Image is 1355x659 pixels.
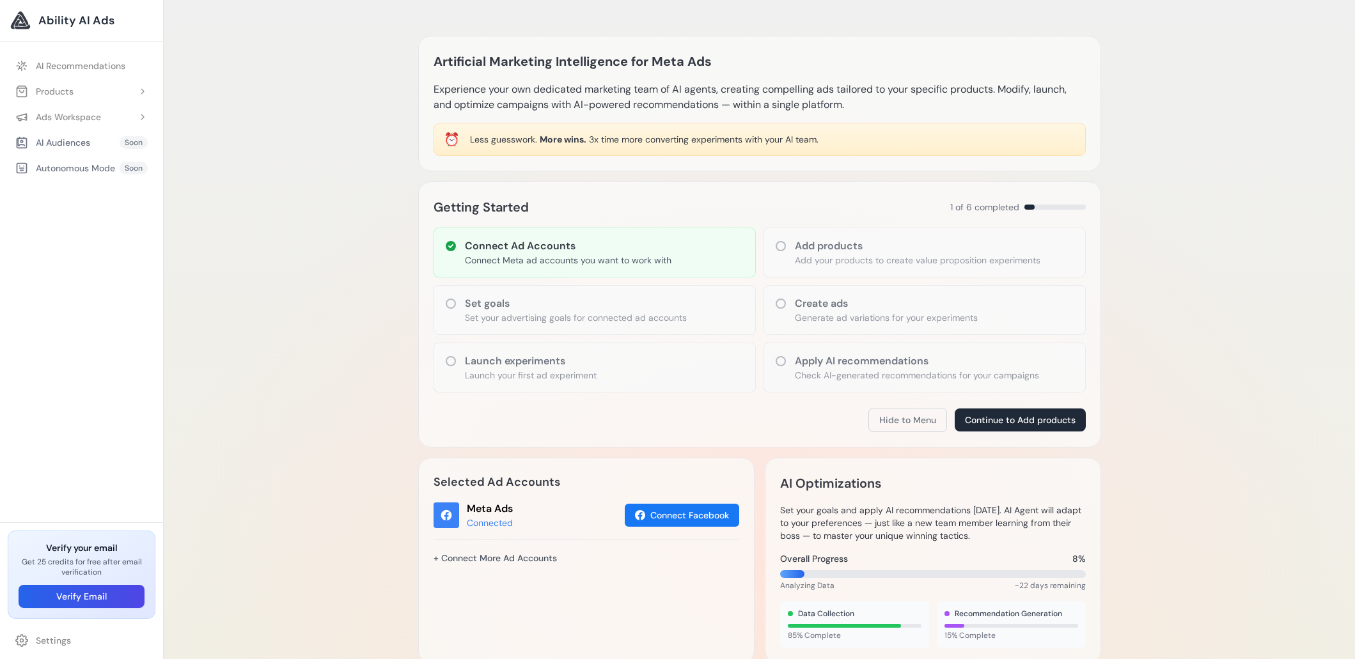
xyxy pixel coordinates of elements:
[467,501,513,516] div: Meta Ads
[540,134,586,145] span: More wins.
[8,629,155,652] a: Settings
[780,552,848,565] span: Overall Progress
[8,80,155,103] button: Products
[625,504,739,527] button: Connect Facebook
[19,557,145,577] p: Get 25 credits for free after email verification
[8,105,155,128] button: Ads Workspace
[465,296,687,311] h3: Set goals
[434,473,739,491] h2: Selected Ad Accounts
[434,82,1086,112] p: Experience your own dedicated marketing team of AI agents, creating compelling ads tailored to yo...
[465,369,597,382] p: Launch your first ad experiment
[15,136,90,149] div: AI Audiences
[788,630,921,640] span: 85% Complete
[434,197,529,217] h2: Getting Started
[15,111,101,123] div: Ads Workspace
[15,85,74,98] div: Products
[434,51,712,72] h1: Artificial Marketing Intelligence for Meta Ads
[955,408,1086,431] button: Continue to Add products
[1015,580,1086,591] span: ~22 days remaining
[465,254,671,267] p: Connect Meta ad accounts you want to work with
[465,311,687,324] p: Set your advertising goals for connected ad accounts
[19,541,145,554] h3: Verify your email
[19,585,145,608] button: Verify Email
[950,201,1019,213] span: 1 of 6 completed
[1072,552,1086,565] span: 8%
[780,580,834,591] span: Analyzing Data
[465,238,671,254] h3: Connect Ad Accounts
[467,516,513,529] div: Connected
[780,504,1086,542] p: Set your goals and apply AI recommendations [DATE]. AI Agent will adapt to your preferences — jus...
[8,54,155,77] a: AI Recommendations
[795,353,1039,369] h3: Apply AI recommendations
[589,134,818,145] span: 3x time more converting experiments with your AI team.
[10,10,153,31] a: Ability AI Ads
[120,162,148,174] span: Soon
[795,369,1039,382] p: Check AI-generated recommendations for your campaigns
[795,254,1040,267] p: Add your products to create value proposition experiments
[470,134,537,145] span: Less guesswork.
[15,162,115,174] div: Autonomous Mode
[434,547,557,569] a: + Connect More Ad Accounts
[38,12,114,29] span: Ability AI Ads
[444,130,460,148] div: ⏰
[795,296,978,311] h3: Create ads
[120,136,148,149] span: Soon
[955,609,1062,619] span: Recommendation Generation
[465,353,597,369] h3: Launch experiments
[795,311,978,324] p: Generate ad variations for your experiments
[868,408,947,432] button: Hide to Menu
[795,238,1040,254] h3: Add products
[944,630,1078,640] span: 15% Complete
[780,473,881,493] h2: AI Optimizations
[798,609,854,619] span: Data Collection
